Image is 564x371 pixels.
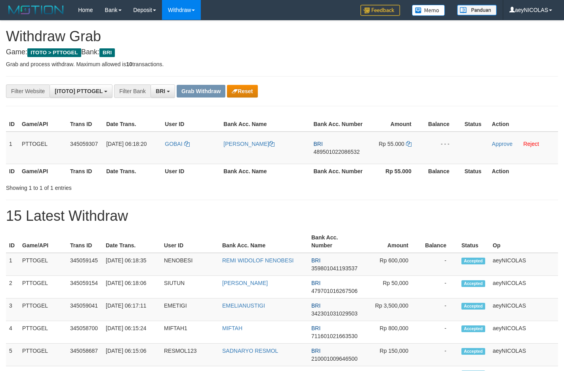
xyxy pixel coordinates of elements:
td: [DATE] 06:17:11 [103,298,161,321]
td: 1 [6,253,19,276]
p: Grab and process withdraw. Maximum allowed is transactions. [6,60,558,68]
th: Status [458,230,490,253]
a: [PERSON_NAME] [223,141,274,147]
div: Filter Website [6,84,50,98]
span: BRI [99,48,115,57]
td: 5 [6,344,19,366]
td: - [420,298,458,321]
th: Game/API [19,230,67,253]
img: panduan.png [457,5,497,15]
td: 345059145 [67,253,103,276]
button: Grab Withdraw [177,85,225,98]
img: Feedback.jpg [360,5,400,16]
th: Game/API [19,117,67,132]
td: aeyNICOLAS [490,276,558,298]
th: Bank Acc. Number [311,117,366,132]
td: - [420,321,458,344]
td: - [420,253,458,276]
span: BRI [314,141,323,147]
button: BRI [151,84,175,98]
td: - [420,276,458,298]
th: Status [461,164,489,178]
td: PTTOGEL [19,344,67,366]
span: Copy 342301031029503 to clipboard [311,310,358,317]
span: Accepted [461,258,485,264]
td: 345058700 [67,321,103,344]
h1: Withdraw Grab [6,29,558,44]
th: Status [461,117,489,132]
span: BRI [311,280,320,286]
a: GOBAI [165,141,189,147]
td: 2 [6,276,19,298]
span: Accepted [461,348,485,355]
th: Date Trans. [103,230,161,253]
a: MIFTAH [222,325,242,331]
span: [DATE] 06:18:20 [106,141,147,147]
th: Balance [423,164,461,178]
img: Button%20Memo.svg [412,5,445,16]
td: Rp 600,000 [363,253,420,276]
th: Amount [366,117,423,132]
span: Rp 55.000 [379,141,404,147]
td: PTTOGEL [19,132,67,164]
strong: 10 [126,61,132,67]
span: Copy 359801041193537 to clipboard [311,265,358,272]
td: aeyNICOLAS [490,298,558,321]
th: Bank Acc. Name [220,164,310,178]
th: Action [489,164,558,178]
th: Op [490,230,558,253]
th: User ID [161,230,219,253]
a: Reject [523,141,539,147]
td: NENOBESI [161,253,219,276]
th: Trans ID [67,230,103,253]
th: Bank Acc. Name [220,117,310,132]
td: PTTOGEL [19,321,67,344]
td: aeyNICOLAS [490,253,558,276]
th: User ID [162,164,220,178]
td: [DATE] 06:18:35 [103,253,161,276]
th: ID [6,230,19,253]
th: Balance [423,117,461,132]
td: Rp 50,000 [363,276,420,298]
td: PTTOGEL [19,276,67,298]
div: Filter Bank [114,84,151,98]
span: Copy 210001009646500 to clipboard [311,356,358,362]
td: PTTOGEL [19,298,67,321]
span: BRI [311,302,320,309]
th: Bank Acc. Number [311,164,366,178]
td: - - - [423,132,461,164]
a: Copy 55000 to clipboard [406,141,412,147]
td: EMETIGI [161,298,219,321]
td: MIFTAH1 [161,321,219,344]
td: 345058687 [67,344,103,366]
td: 345059154 [67,276,103,298]
td: Rp 800,000 [363,321,420,344]
a: Approve [492,141,513,147]
span: 345059307 [70,141,98,147]
a: EMELIANUSTIGI [222,302,265,309]
span: BRI [156,88,165,94]
td: aeyNICOLAS [490,344,558,366]
th: Amount [363,230,420,253]
span: Copy 479701016267506 to clipboard [311,288,358,294]
span: BRI [311,257,320,264]
th: Game/API [19,164,67,178]
th: Bank Acc. Number [308,230,363,253]
td: Rp 3,500,000 [363,298,420,321]
td: 3 [6,298,19,321]
th: ID [6,117,19,132]
span: Copy 489501022086532 to clipboard [314,149,360,155]
td: [DATE] 06:15:24 [103,321,161,344]
button: [ITOTO] PTTOGEL [50,84,112,98]
span: Accepted [461,280,485,287]
th: Balance [420,230,458,253]
a: SADNARYO RESMOL [222,348,278,354]
td: [DATE] 06:18:06 [103,276,161,298]
span: [ITOTO] PTTOGEL [55,88,103,94]
span: Copy 711601021663530 to clipboard [311,333,358,339]
span: Accepted [461,325,485,332]
td: 345059041 [67,298,103,321]
a: REMI WIDOLOF NENOBESI [222,257,293,264]
span: BRI [311,325,320,331]
th: Date Trans. [103,164,162,178]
